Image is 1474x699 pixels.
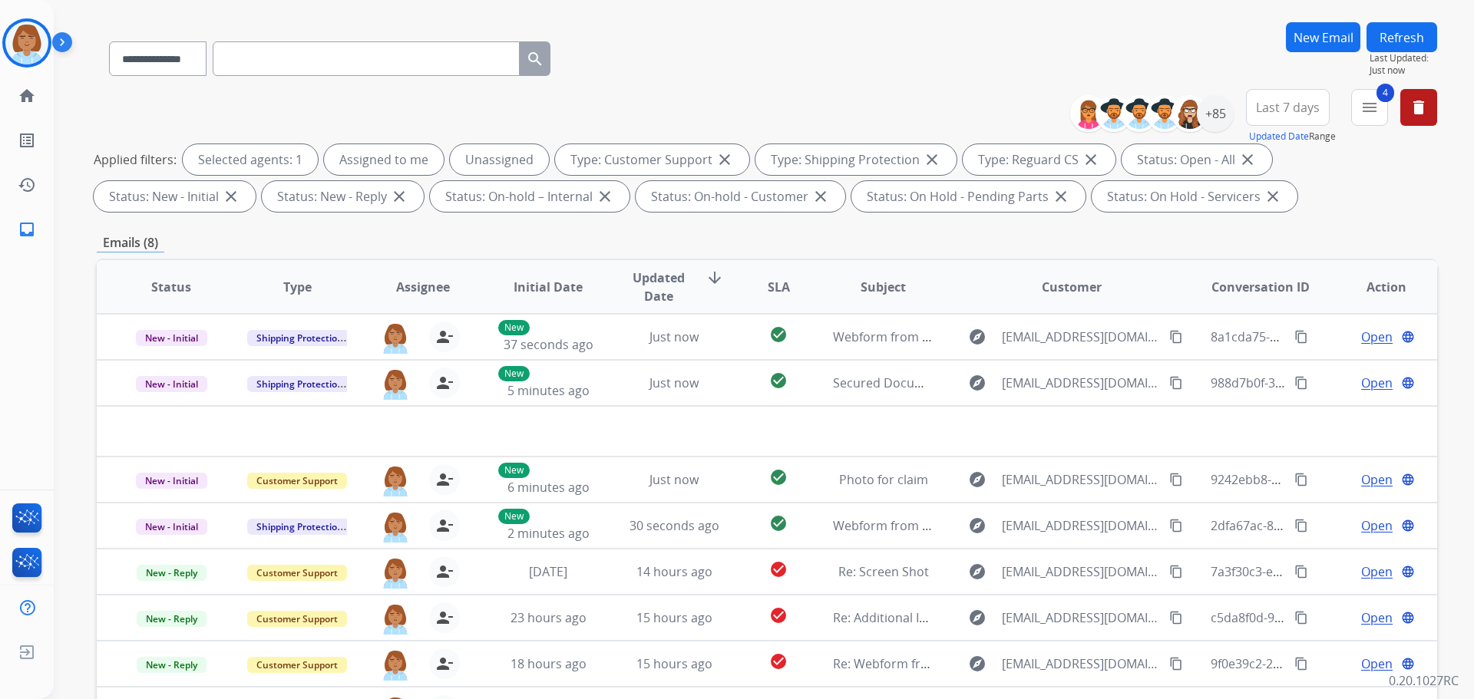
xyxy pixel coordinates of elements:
mat-icon: language [1401,565,1415,579]
mat-icon: search [526,50,544,68]
mat-icon: explore [968,562,987,581]
mat-icon: close [596,187,614,206]
span: Customer Support [247,657,347,673]
span: [EMAIL_ADDRESS][DOMAIN_NAME] [1002,516,1160,535]
mat-icon: person_remove [435,654,454,673]
mat-icon: content_copy [1294,376,1308,390]
img: avatar [5,21,48,64]
mat-icon: content_copy [1169,376,1183,390]
button: 4 [1351,89,1388,126]
span: Shipping Protection [247,519,352,535]
mat-icon: explore [968,654,987,673]
mat-icon: person_remove [435,328,454,346]
span: 2 minutes ago [507,525,590,542]
span: Type [283,278,312,296]
mat-icon: explore [968,470,987,489]
p: New [498,320,530,335]
div: Status: On Hold - Servicers [1092,181,1297,212]
mat-icon: check_circle [769,560,788,579]
span: New - Reply [137,657,207,673]
span: Open [1361,608,1393,627]
div: Selected agents: 1 [183,144,318,175]
span: [EMAIL_ADDRESS][DOMAIN_NAME] [1002,470,1160,489]
p: Emails (8) [97,233,164,252]
span: Last 7 days [1256,104,1320,110]
img: agent-avatar [380,510,411,542]
mat-icon: content_copy [1294,611,1308,625]
mat-icon: person_remove [435,470,454,489]
span: Webform from [EMAIL_ADDRESS][DOMAIN_NAME] on [DATE] [833,517,1181,534]
div: Status: New - Initial [94,181,256,212]
span: Shipping Protection [247,376,352,392]
span: 15 hours ago [636,609,712,626]
mat-icon: close [923,150,941,169]
span: Re: Additional Information [833,609,985,626]
div: Status: Open - All [1122,144,1272,175]
span: Open [1361,516,1393,535]
span: Range [1249,130,1336,143]
mat-icon: menu [1360,98,1379,117]
span: 6 minutes ago [507,479,590,496]
mat-icon: content_copy [1294,657,1308,671]
mat-icon: content_copy [1169,330,1183,344]
span: 23 hours ago [511,609,587,626]
span: Just now [649,328,699,345]
span: 15 hours ago [636,655,712,672]
mat-icon: content_copy [1294,473,1308,486]
mat-icon: close [811,187,830,206]
mat-icon: check_circle [769,652,788,671]
span: Updated Date [624,269,694,305]
button: Refresh [1367,22,1437,52]
span: 8a1cda75-89e6-4224-a6c6-3dd6c4fc8701 [1211,328,1443,345]
span: Assignee [396,278,450,296]
span: 30 seconds ago [630,517,719,534]
span: 4 [1377,84,1394,102]
span: New - Initial [136,519,207,535]
mat-icon: close [222,187,240,206]
span: [EMAIL_ADDRESS][DOMAIN_NAME] [1002,608,1160,627]
img: agent-avatar [380,368,411,400]
span: c5da8f0d-9ef6-4dd4-9537-b9716ceced07 [1211,609,1443,626]
span: 7a3f30c3-e00f-4a4d-a84b-a9602322d72f [1211,563,1439,580]
mat-icon: home [18,87,36,105]
span: Status [151,278,191,296]
img: agent-avatar [380,556,411,589]
span: 2dfa67ac-81d3-4deb-aba5-3cb4421caf4b [1211,517,1444,534]
span: Customer Support [247,565,347,581]
p: New [498,509,530,524]
mat-icon: close [716,150,734,169]
span: Just now [649,471,699,488]
span: [EMAIL_ADDRESS][DOMAIN_NAME] [1002,562,1160,581]
mat-icon: content_copy [1169,519,1183,532]
span: [DATE] [529,563,567,580]
span: 9f0e39c2-2018-4e92-8247-c7a58352f30e [1211,655,1439,672]
mat-icon: delete [1410,98,1428,117]
span: New - Initial [136,376,207,392]
span: Initial Date [514,278,583,296]
span: [EMAIL_ADDRESS][DOMAIN_NAME] [1002,654,1160,673]
mat-icon: person_remove [435,374,454,392]
div: Status: On-hold – Internal [430,181,630,212]
mat-icon: inbox [18,220,36,239]
img: agent-avatar [380,321,411,354]
span: Open [1361,562,1393,581]
th: Action [1311,260,1437,314]
span: 18 hours ago [511,655,587,672]
mat-icon: language [1401,519,1415,532]
span: SLA [768,278,790,296]
span: New - Initial [136,330,207,346]
div: Type: Reguard CS [963,144,1115,175]
mat-icon: check_circle [769,514,788,532]
div: Unassigned [450,144,549,175]
span: [EMAIL_ADDRESS][DOMAIN_NAME] [1002,328,1160,346]
div: Status: New - Reply [262,181,424,212]
span: Subject [861,278,906,296]
mat-icon: language [1401,330,1415,344]
p: 0.20.1027RC [1389,671,1459,690]
mat-icon: explore [968,516,987,535]
div: Status: On-hold - Customer [636,181,845,212]
span: Re: Webform from [EMAIL_ADDRESS][DOMAIN_NAME] on [DATE] [833,655,1201,672]
mat-icon: close [1082,150,1100,169]
mat-icon: content_copy [1169,657,1183,671]
mat-icon: history [18,176,36,194]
